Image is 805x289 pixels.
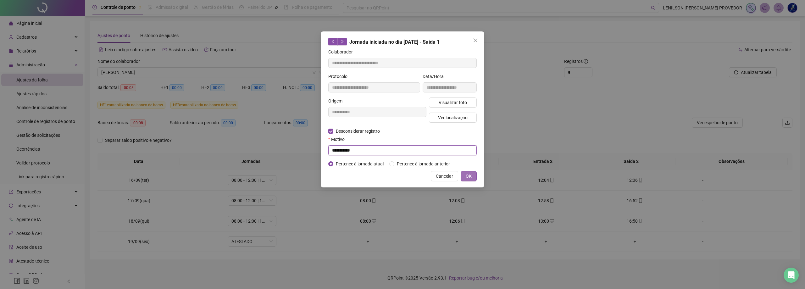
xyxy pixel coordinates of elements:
[333,160,386,167] span: Pertence à jornada atual
[466,173,472,180] span: OK
[333,128,382,135] span: Desconsiderar registro
[328,73,352,80] label: Protocolo
[438,114,468,121] span: Ver localização
[429,113,477,123] button: Ver localização
[328,136,349,143] label: Motivo
[328,38,477,46] div: Jornada iniciada no dia [DATE] - Saída 1
[439,99,467,106] span: Visualizar foto
[328,48,357,55] label: Colaborador
[328,97,347,104] label: Origem
[340,39,344,44] span: right
[423,73,448,80] label: Data/Hora
[429,97,477,108] button: Visualizar foto
[473,38,478,43] span: close
[431,171,458,181] button: Cancelar
[328,38,338,45] button: left
[337,38,347,45] button: right
[394,160,452,167] span: Pertence à jornada anterior
[470,35,480,45] button: Close
[436,173,453,180] span: Cancelar
[784,268,799,283] div: Open Intercom Messenger
[461,171,477,181] button: OK
[331,39,335,44] span: left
